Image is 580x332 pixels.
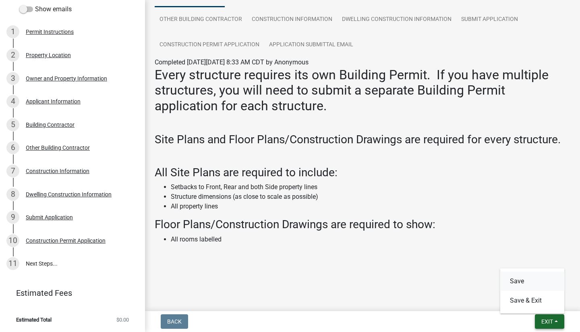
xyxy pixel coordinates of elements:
li: Structure dimensions (as close to scale as possible) [171,192,570,202]
div: Owner and Property Information [26,76,107,81]
div: 7 [6,165,19,177]
div: 9 [6,211,19,224]
a: Other Building Contractor [155,7,247,33]
div: 1 [6,25,19,38]
h2: Every structure requires its own Building Permit. If you have multiple structures, you will need ... [155,67,570,113]
li: All rooms labelled [171,235,570,244]
li: Setbacks to Front, Rear and both Side property lines [171,182,570,192]
a: Construction Information [247,7,337,33]
span: Back [167,318,182,325]
a: Construction Permit Application [155,32,264,58]
span: Exit [541,318,553,325]
div: Construction Information [26,168,89,174]
h3: Floor Plans/Construction Drawings are required to show: [155,218,570,231]
a: Application Submittal Email [264,32,358,58]
div: Building Contractor [26,122,75,128]
label: Show emails [19,4,72,14]
h3: All Site Plans are required to include: [155,166,570,179]
span: Estimated Total [16,317,52,322]
div: Submit Application [26,214,73,220]
a: Submit Application [456,7,523,33]
h3: Site Plans and Floor Plans/Construction Drawings are required for every structure. [155,133,570,146]
div: 10 [6,234,19,247]
div: Dwelling Construction Information [26,192,112,197]
button: Save & Exit [500,291,565,310]
a: Estimated Fees [6,285,132,301]
div: 8 [6,188,19,201]
div: Permit Instructions [26,29,74,35]
div: Other Building Contractor [26,145,90,151]
div: Property Location [26,52,71,58]
div: 11 [6,257,19,270]
div: Exit [500,268,565,313]
span: $0.00 [116,317,129,322]
button: Save [500,272,565,291]
button: Back [161,314,188,329]
div: Construction Permit Application [26,238,106,243]
div: 2 [6,49,19,62]
div: Applicant Information [26,99,81,104]
div: 3 [6,72,19,85]
a: Dwelling Construction Information [337,7,456,33]
button: Exit [535,314,564,329]
li: All property lines [171,202,570,211]
span: Completed [DATE][DATE] 8:33 AM CDT by Anonymous [155,58,309,66]
div: 4 [6,95,19,108]
div: 6 [6,141,19,154]
div: 5 [6,118,19,131]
